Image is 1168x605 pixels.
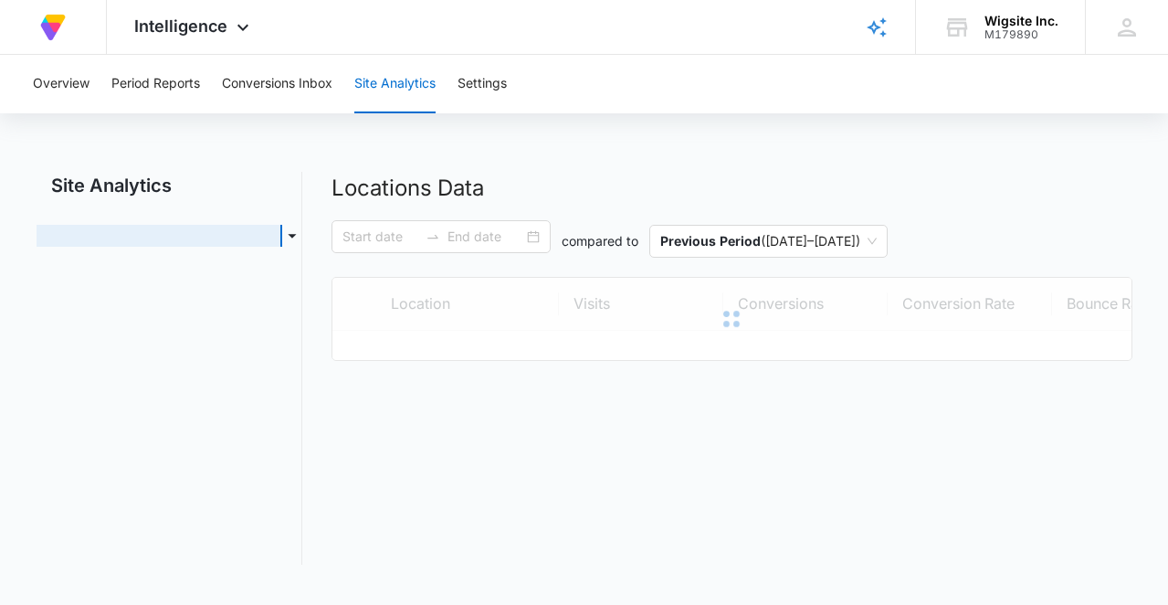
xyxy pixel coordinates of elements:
span: Intelligence [134,16,227,36]
p: Previous Period [660,233,761,249]
span: ( [DATE] – [DATE] ) [660,226,877,257]
h2: Locations Data [331,172,1132,205]
input: Start date [342,227,418,247]
button: Conversions Inbox [222,55,332,113]
button: Period Reports [111,55,200,113]
button: Overview [33,55,89,113]
button: Site Analytics [354,55,436,113]
span: to [426,229,440,244]
div: account id [984,28,1058,41]
button: Settings [458,55,507,113]
h2: Site Analytics [37,172,302,199]
p: compared to [562,231,638,250]
span: swap-right [426,229,440,244]
input: End date [447,227,523,247]
img: Volusion [37,11,69,44]
div: account name [984,14,1058,28]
